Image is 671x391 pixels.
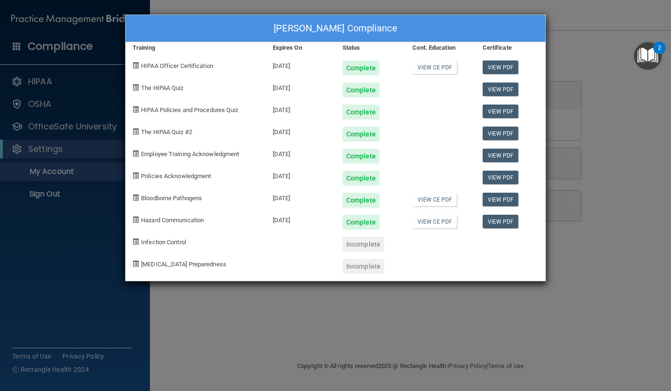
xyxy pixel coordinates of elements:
[343,171,380,186] div: Complete
[412,193,457,206] a: View CE PDF
[266,208,335,230] div: [DATE]
[266,42,335,53] div: Expires On
[634,42,662,70] button: Open Resource Center, 2 new notifications
[141,173,211,180] span: Policies Acknowledgment
[141,150,239,158] span: Employee Training Acknowledgment
[483,171,519,184] a: View PDF
[343,105,380,120] div: Complete
[343,237,384,252] div: Incomplete
[343,83,380,98] div: Complete
[483,83,519,96] a: View PDF
[141,195,202,202] span: Bloodborne Pathogens
[343,127,380,142] div: Complete
[266,164,335,186] div: [DATE]
[141,128,192,135] span: The HIPAA Quiz #2
[266,75,335,98] div: [DATE]
[343,60,380,75] div: Complete
[405,42,475,53] div: Cont. Education
[141,217,204,224] span: Hazard Communication
[335,42,405,53] div: Status
[141,62,213,69] span: HIPAA Officer Certification
[412,215,457,228] a: View CE PDF
[141,106,238,113] span: HIPAA Policies and Procedures Quiz
[343,259,384,274] div: Incomplete
[141,84,183,91] span: The HIPAA Quiz
[141,261,226,268] span: [MEDICAL_DATA] Preparedness
[483,127,519,140] a: View PDF
[266,53,335,75] div: [DATE]
[343,215,380,230] div: Complete
[483,149,519,162] a: View PDF
[483,215,519,228] a: View PDF
[266,186,335,208] div: [DATE]
[658,48,661,60] div: 2
[266,98,335,120] div: [DATE]
[483,60,519,74] a: View PDF
[343,149,380,164] div: Complete
[483,105,519,118] a: View PDF
[476,42,545,53] div: Certificate
[126,42,266,53] div: Training
[412,60,457,74] a: View CE PDF
[266,120,335,142] div: [DATE]
[141,239,186,246] span: Infection Control
[483,193,519,206] a: View PDF
[126,15,545,42] div: [PERSON_NAME] Compliance
[266,142,335,164] div: [DATE]
[343,193,380,208] div: Complete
